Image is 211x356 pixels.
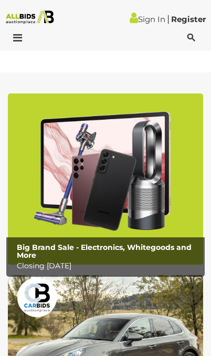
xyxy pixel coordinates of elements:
p: Closing [DATE] [17,259,199,273]
a: Sign In [130,14,165,24]
img: Allbids.com.au [3,11,57,24]
a: Register [171,14,206,24]
img: Big Brand Sale - Electronics, Whitegoods and More [8,93,203,265]
b: Big Brand Sale - Electronics, Whitegoods and More [17,243,192,260]
a: Big Brand Sale - Electronics, Whitegoods and More Big Brand Sale - Electronics, Whitegoods and Mo... [8,93,203,265]
span: | [167,13,170,25]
